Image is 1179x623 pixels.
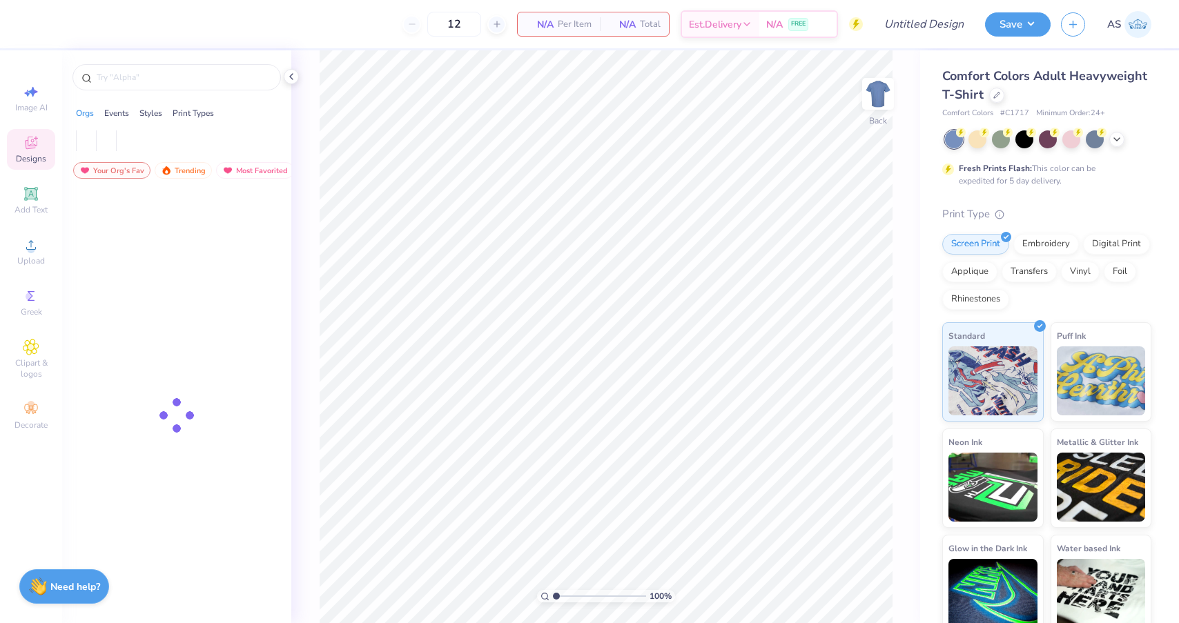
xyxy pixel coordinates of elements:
[15,102,48,113] span: Image AI
[1057,435,1138,449] span: Metallic & Glitter Ink
[104,107,129,119] div: Events
[640,17,661,32] span: Total
[427,12,481,37] input: – –
[1104,261,1136,282] div: Foil
[173,107,214,119] div: Print Types
[1061,261,1100,282] div: Vinyl
[161,166,172,175] img: trending.gif
[7,357,55,379] span: Clipart & logos
[942,206,1151,222] div: Print Type
[942,289,1009,310] div: Rhinestones
[959,162,1129,187] div: This color can be expedited for 5 day delivery.
[16,153,46,164] span: Designs
[1057,328,1086,343] span: Puff Ink
[1036,108,1105,119] span: Minimum Order: 24 +
[558,17,592,32] span: Per Item
[942,261,997,282] div: Applique
[948,346,1037,415] img: Standard
[155,162,212,179] div: Trending
[139,107,162,119] div: Styles
[864,80,892,108] img: Back
[942,108,993,119] span: Comfort Colors
[869,115,887,127] div: Back
[1057,541,1120,555] span: Water based Ink
[948,541,1027,555] span: Glow in the Dark Ink
[17,255,45,266] span: Upload
[948,453,1037,522] img: Neon Ink
[79,166,90,175] img: most_fav.gif
[50,580,100,593] strong: Need help?
[650,590,672,602] span: 100 %
[959,163,1032,174] strong: Fresh Prints Flash:
[1002,261,1057,282] div: Transfers
[73,162,150,179] div: Your Org's Fav
[76,107,94,119] div: Orgs
[948,435,982,449] span: Neon Ink
[791,19,806,29] span: FREE
[21,306,42,317] span: Greek
[216,162,294,179] div: Most Favorited
[1057,453,1146,522] img: Metallic & Glitter Ink
[526,17,554,32] span: N/A
[766,17,783,32] span: N/A
[14,419,48,431] span: Decorate
[1000,108,1029,119] span: # C1717
[985,12,1051,37] button: Save
[1083,234,1150,255] div: Digital Print
[1124,11,1151,38] img: Alexa Spagna
[608,17,636,32] span: N/A
[942,68,1147,103] span: Comfort Colors Adult Heavyweight T-Shirt
[95,70,272,84] input: Try "Alpha"
[1107,11,1151,38] a: AS
[942,234,1009,255] div: Screen Print
[873,10,975,38] input: Untitled Design
[1013,234,1079,255] div: Embroidery
[222,166,233,175] img: most_fav.gif
[689,17,741,32] span: Est. Delivery
[948,328,985,343] span: Standard
[1057,346,1146,415] img: Puff Ink
[14,204,48,215] span: Add Text
[1107,17,1121,32] span: AS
